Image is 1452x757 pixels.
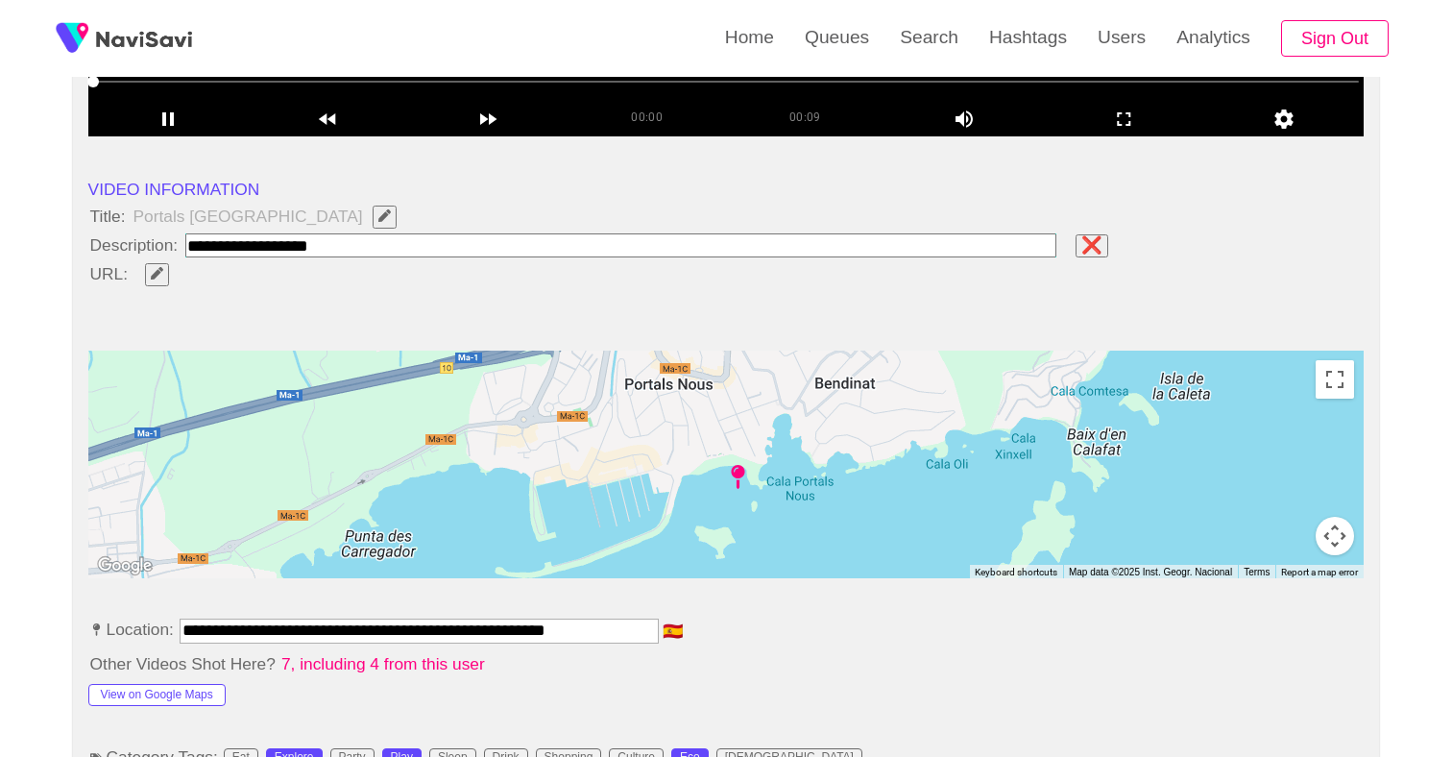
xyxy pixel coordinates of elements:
[149,267,165,280] span: Edit Field
[1079,236,1104,256] span: Cancel
[789,110,821,124] span: 00:09
[373,206,397,229] button: Edit Field
[132,204,408,231] span: Portals [GEOGRAPHIC_DATA]
[1044,102,1204,136] div: add
[88,683,226,702] a: View on Google Maps
[88,208,128,227] span: Title:
[248,102,408,136] div: add
[1281,20,1389,58] button: Sign Out
[1244,567,1270,577] a: Terms (opens in new tab)
[88,655,278,674] span: Other Videos Shot Here?
[88,621,176,640] span: Location:
[1076,234,1108,257] button: Cancel
[145,263,169,286] button: Edit Field
[96,29,192,48] img: fireSpot
[884,102,1045,132] div: add
[631,110,663,124] span: 00:00
[661,623,686,640] span: 🇪🇸
[1204,102,1365,136] div: add
[88,102,249,136] div: add
[88,179,1365,202] li: VIDEO INFORMATION
[1316,517,1354,555] button: Map camera controls
[93,553,157,578] a: Open this area in Google Maps (opens a new window)
[408,102,569,136] div: add
[1281,567,1358,577] a: Report a map error
[376,209,393,222] span: Edit Field
[93,553,157,578] img: Google
[279,655,487,674] span: 7, including 4 from this user
[88,684,226,707] button: View on Google Maps
[1069,567,1232,577] span: Map data ©2025 Inst. Geogr. Nacional
[975,566,1057,579] button: Keyboard shortcuts
[1316,360,1354,399] button: Toggle fullscreen view
[48,14,96,62] img: fireSpot
[88,236,181,256] span: Description:
[88,265,130,284] span: URL:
